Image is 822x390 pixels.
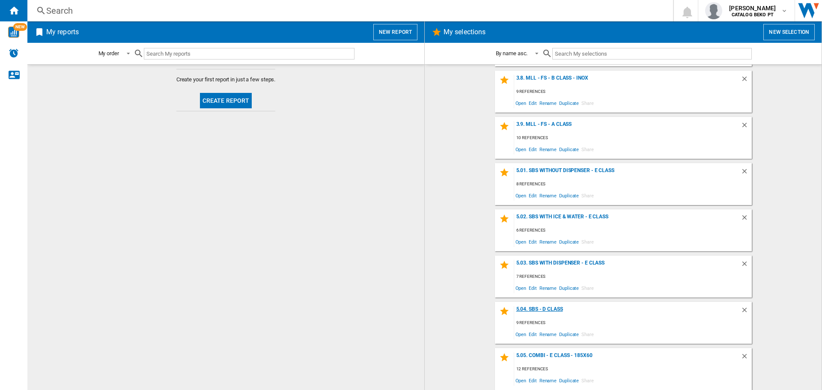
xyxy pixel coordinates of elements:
img: alerts-logo.svg [9,48,19,58]
div: By name asc. [496,50,528,57]
div: 9 references [514,318,752,328]
span: Rename [538,97,558,109]
span: Duplicate [558,190,580,201]
span: Open [514,143,528,155]
span: Open [514,375,528,386]
span: Rename [538,375,558,386]
span: Duplicate [558,236,580,247]
div: Delete [741,306,752,318]
input: Search My selections [552,48,751,60]
h2: My reports [45,24,80,40]
input: Search My reports [144,48,354,60]
span: Rename [538,282,558,294]
h2: My selections [442,24,487,40]
span: Create your first report in just a few steps. [176,76,276,83]
span: Edit [527,143,538,155]
span: Rename [538,143,558,155]
span: Share [580,282,595,294]
span: Share [580,143,595,155]
div: Delete [741,121,752,133]
div: Search [46,5,651,17]
div: My order [98,50,119,57]
b: CATALOG BEKO PT [732,12,774,18]
div: 9 references [514,86,752,97]
span: Rename [538,328,558,340]
span: Edit [527,190,538,201]
span: Duplicate [558,375,580,386]
span: Open [514,282,528,294]
span: NEW [13,23,27,31]
div: 6 references [514,225,752,236]
span: Duplicate [558,282,580,294]
button: New report [373,24,417,40]
div: 12 references [514,364,752,375]
img: wise-card.svg [8,27,19,38]
div: Delete [741,260,752,271]
span: Share [580,190,595,201]
span: [PERSON_NAME] [729,4,776,12]
div: Delete [741,214,752,225]
span: Edit [527,236,538,247]
span: Open [514,97,528,109]
div: 3.8. MLL - FS - B Class - Inox [514,75,741,86]
span: Edit [527,328,538,340]
div: 8 references [514,179,752,190]
div: Delete [741,167,752,179]
span: Edit [527,97,538,109]
button: New selection [763,24,815,40]
span: Share [580,375,595,386]
button: Create report [200,93,252,108]
div: Delete [741,75,752,86]
span: Open [514,190,528,201]
span: Share [580,236,595,247]
span: Duplicate [558,143,580,155]
div: 5.01. SBS without Dispenser - E Class [514,167,741,179]
div: 5.03. SBS with Dispenser - E Class [514,260,741,271]
div: 7 references [514,271,752,282]
span: Duplicate [558,328,580,340]
span: Edit [527,375,538,386]
span: Edit [527,282,538,294]
span: Rename [538,190,558,201]
div: 3.9. MLL - FS - A Class [514,121,741,133]
div: 5.04. SBS - D Class [514,306,741,318]
img: profile.jpg [705,2,722,19]
div: 10 references [514,133,752,143]
span: Rename [538,236,558,247]
span: Duplicate [558,97,580,109]
div: Delete [741,352,752,364]
span: Share [580,97,595,109]
span: Open [514,236,528,247]
span: Open [514,328,528,340]
span: Share [580,328,595,340]
div: 5.02. SBS with Ice & Water - E Class [514,214,741,225]
div: 5.05. Combi - E Class - 185x60 [514,352,741,364]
